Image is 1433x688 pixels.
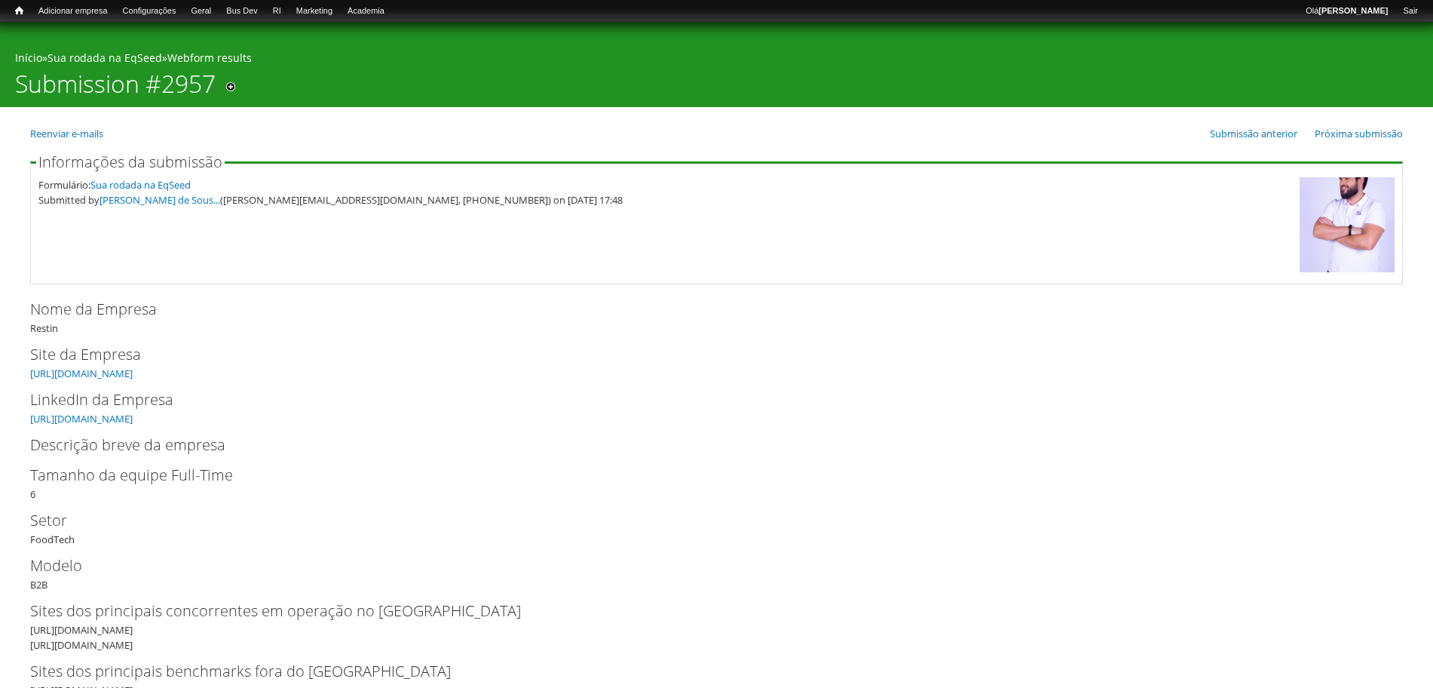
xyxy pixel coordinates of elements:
a: Início [8,4,31,18]
img: Foto de Luciano de Sousa Almeida Barbosa [1300,177,1395,272]
div: [URL][DOMAIN_NAME] [URL][DOMAIN_NAME] [30,600,1403,653]
a: Sair [1395,4,1425,19]
a: Configurações [115,4,184,19]
a: Submissão anterior [1210,127,1297,140]
label: LinkedIn da Empresa [30,389,1378,411]
a: RI [265,4,289,19]
a: Sua rodada na EqSeed [90,178,191,192]
div: FoodTech [30,509,1403,547]
a: Próxima submissão [1315,127,1403,140]
span: Início [15,5,23,16]
legend: Informações da submissão [36,155,225,170]
a: [URL][DOMAIN_NAME] [30,367,133,380]
a: Olá[PERSON_NAME] [1298,4,1395,19]
a: Geral [183,4,219,19]
h1: Submission #2957 [15,69,216,107]
div: Submitted by ([PERSON_NAME][EMAIL_ADDRESS][DOMAIN_NAME], [PHONE_NUMBER]) on [DATE] 17:48 [38,192,1292,207]
div: B2B [30,554,1403,592]
div: Formulário: [38,177,1292,192]
a: Ver perfil do usuário. [1300,262,1395,275]
label: Modelo [30,554,1378,577]
div: Restin [30,298,1403,336]
label: Descrição breve da empresa [30,434,1378,456]
a: Reenviar e-mails [30,127,103,140]
label: Setor [30,509,1378,532]
label: Tamanho da equipe Full-Time [30,464,1378,487]
a: Marketing [289,4,340,19]
a: Webform results [167,51,252,65]
a: Academia [340,4,392,19]
label: Sites dos principais benchmarks fora do [GEOGRAPHIC_DATA] [30,660,1378,683]
div: 6 [30,464,1403,502]
a: [URL][DOMAIN_NAME] [30,412,133,425]
a: Sua rodada na EqSeed [47,51,162,65]
label: Sites dos principais concorrentes em operação no [GEOGRAPHIC_DATA] [30,600,1378,622]
div: » » [15,51,1418,69]
label: Nome da Empresa [30,298,1378,321]
label: Site da Empresa [30,343,1378,366]
strong: [PERSON_NAME] [1318,6,1388,15]
a: Início [15,51,42,65]
a: Bus Dev [219,4,265,19]
a: [PERSON_NAME] de Sous... [100,193,220,207]
a: Adicionar empresa [31,4,115,19]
